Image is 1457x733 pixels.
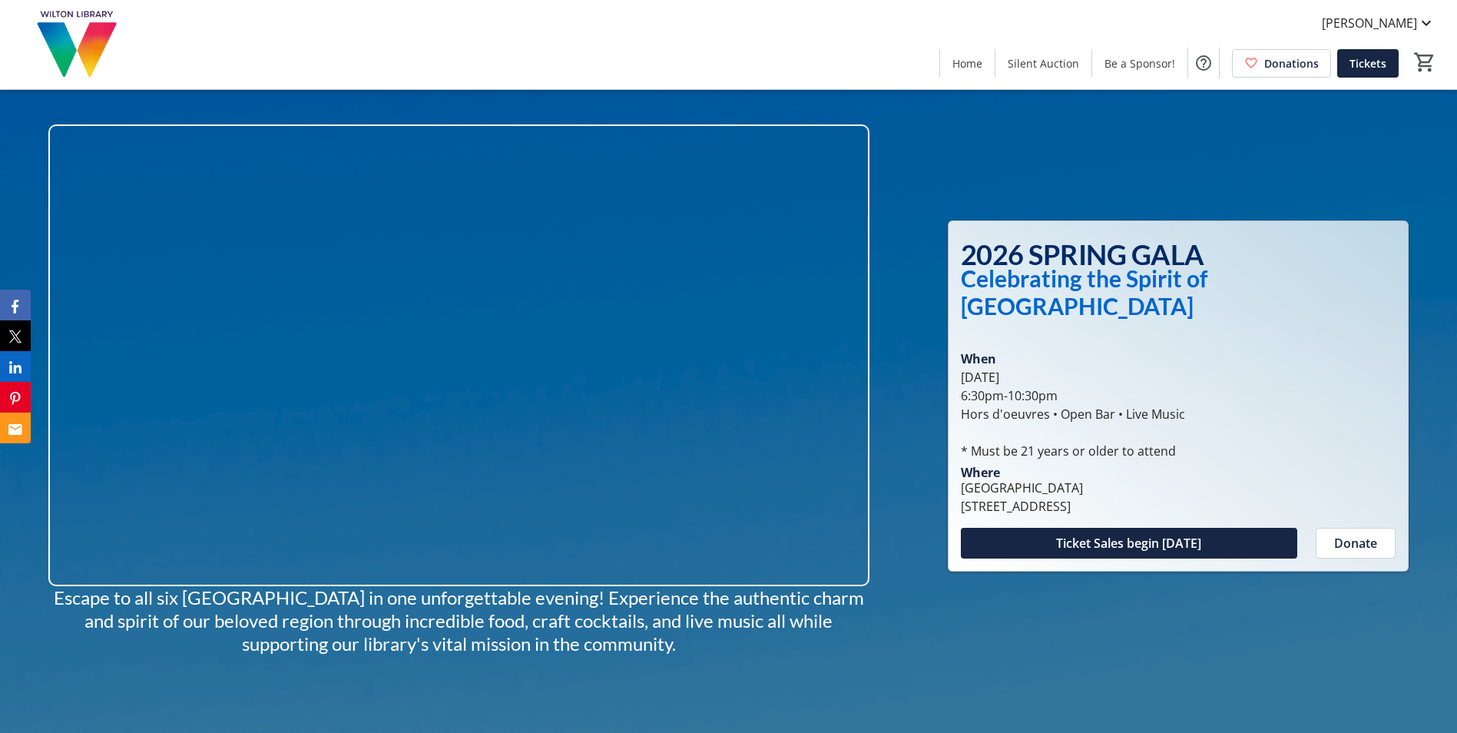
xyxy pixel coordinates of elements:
a: Be a Sponsor! [1092,49,1187,78]
span: Donate [1334,534,1377,552]
a: Tickets [1337,49,1399,78]
span: 2026 SPRING GALA [961,237,1204,271]
div: [DATE] 6:30pm-10:30pm Hors d'oeuvres • Open Bar • Live Music * Must be 21 years or older to attend [961,368,1396,460]
span: Tickets [1349,55,1386,71]
button: Help [1188,48,1219,78]
a: Donations [1232,49,1331,78]
button: [PERSON_NAME] [1310,11,1448,35]
span: Ticket Sales begin [DATE] [1056,534,1201,552]
div: Where [961,466,1000,479]
span: Home [952,55,982,71]
button: Cart [1411,48,1439,76]
a: Home [940,49,995,78]
img: Campaign CTA Media Photo [48,124,869,586]
div: When [961,350,996,368]
span: Be a Sponsor! [1104,55,1175,71]
button: Ticket Sales begin [DATE] [961,528,1297,559]
sup: Celebrating the Spirit of [GEOGRAPHIC_DATA] [961,264,1213,320]
button: Donate [1316,528,1396,559]
div: [GEOGRAPHIC_DATA] [961,479,1083,497]
span: [PERSON_NAME] [1322,14,1417,32]
span: Escape to all six [GEOGRAPHIC_DATA] in one unforgettable evening! Experience the authentic charm ... [54,586,864,655]
div: [STREET_ADDRESS] [961,497,1083,516]
a: Silent Auction [995,49,1091,78]
img: Wilton Library's Logo [9,6,146,83]
span: Donations [1264,55,1319,71]
span: Silent Auction [1008,55,1079,71]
